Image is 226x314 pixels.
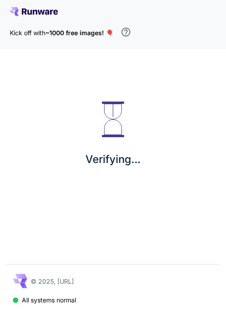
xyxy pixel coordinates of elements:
p: Verifying... [85,151,141,167]
span: Kick off with [10,29,45,37]
p: All systems normal [22,295,76,305]
span: ~1000 free images! 🎈 [45,29,113,37]
p: © 2025, [URL] [31,277,74,286]
button: In order to qualify for free credit, you need to sign up with a business email address and click ... [117,23,135,41]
